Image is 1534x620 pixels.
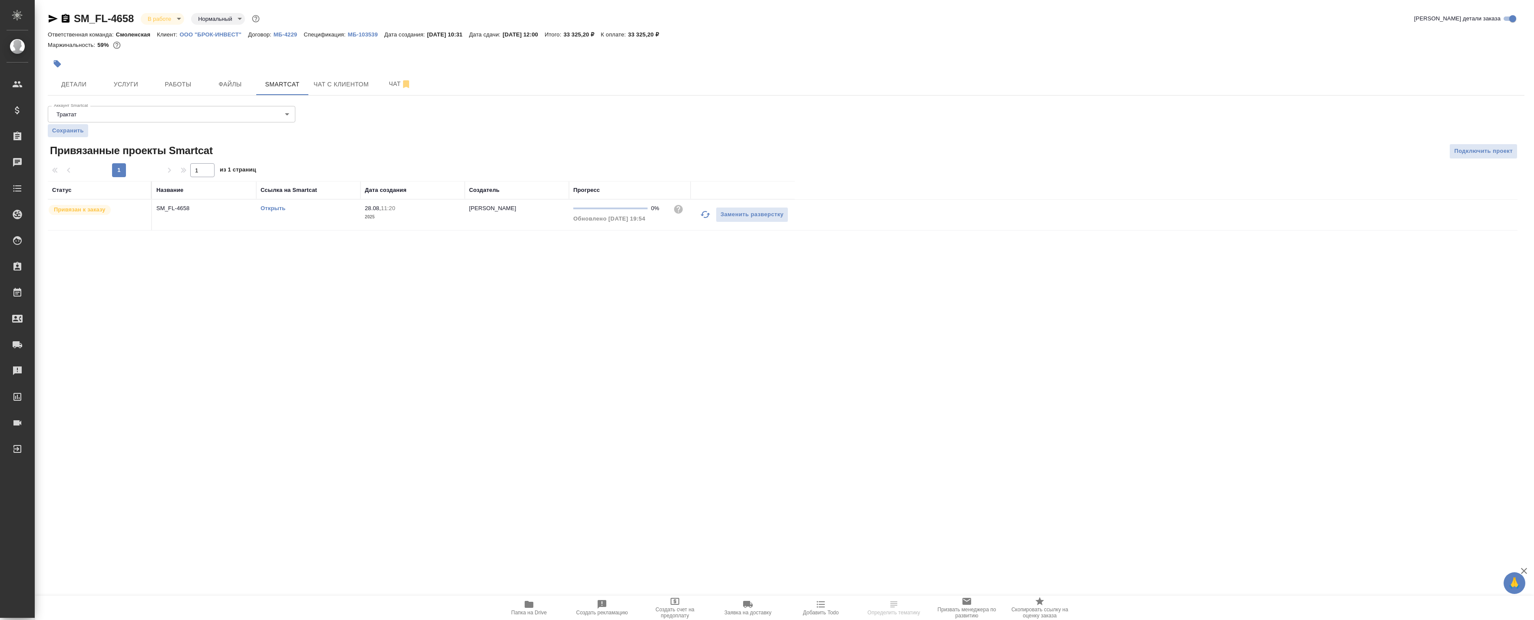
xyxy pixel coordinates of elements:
[48,13,58,24] button: Скопировать ссылку для ЯМессенджера
[60,13,71,24] button: Скопировать ссылку
[379,79,421,89] span: Чат
[381,205,395,211] p: 11:20
[365,186,407,195] div: Дата создания
[1414,14,1501,23] span: [PERSON_NAME] детали заказа
[54,111,79,118] button: Трактат
[248,31,274,38] p: Договор:
[274,30,304,38] a: МБ-4229
[261,186,317,195] div: Ссылка на Smartcat
[52,126,84,135] span: Сохранить
[220,165,256,177] span: из 1 страниц
[365,213,460,221] p: 2025
[695,204,716,225] button: Обновить прогресс
[111,40,122,51] button: 11343.08 RUB;
[1449,144,1517,159] button: Подключить проект
[314,79,369,90] span: Чат с клиентом
[503,31,545,38] p: [DATE] 12:00
[427,31,469,38] p: [DATE] 10:31
[209,79,251,90] span: Файлы
[563,31,601,38] p: 33 325,20 ₽
[48,144,213,158] span: Привязанные проекты Smartcat
[384,31,427,38] p: Дата создания:
[573,215,645,222] span: Обновлено [DATE] 19:54
[97,42,111,48] p: 59%
[545,31,563,38] p: Итого:
[74,13,134,24] a: SM_FL-4658
[651,204,666,213] div: 0%
[573,186,600,195] div: Прогресс
[48,106,295,122] div: Трактат
[179,30,248,38] a: ООО "БРОК-ИНВЕСТ"
[250,13,261,24] button: Доп статусы указывают на важность/срочность заказа
[48,54,67,73] button: Добавить тэг
[721,210,784,220] span: Заменить разверстку
[52,186,72,195] div: Статус
[469,186,499,195] div: Создатель
[1504,572,1525,594] button: 🙏
[156,186,183,195] div: Название
[105,79,147,90] span: Услуги
[1454,146,1513,156] span: Подключить проект
[304,31,347,38] p: Спецификация:
[141,13,184,25] div: В работе
[1507,574,1522,592] span: 🙏
[348,30,384,38] a: МБ-103539
[116,31,157,38] p: Смоленская
[469,205,516,211] p: [PERSON_NAME]
[48,124,88,137] button: Сохранить
[54,205,106,214] p: Привязан к заказу
[261,79,303,90] span: Smartcat
[48,31,116,38] p: Ответственная команда:
[157,79,199,90] span: Работы
[628,31,665,38] p: 33 325,20 ₽
[365,205,381,211] p: 28.08,
[53,79,95,90] span: Детали
[195,15,235,23] button: Нормальный
[261,205,285,211] a: Открыть
[601,31,628,38] p: К оплате:
[191,13,245,25] div: В работе
[401,79,411,89] svg: Отписаться
[469,31,503,38] p: Дата сдачи:
[274,31,304,38] p: МБ-4229
[348,31,384,38] p: МБ-103539
[716,207,788,222] button: Заменить разверстку
[145,15,174,23] button: В работе
[156,204,252,213] p: SM_FL-4658
[179,31,248,38] p: ООО "БРОК-ИНВЕСТ"
[157,31,179,38] p: Клиент:
[48,42,97,48] p: Маржинальность:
